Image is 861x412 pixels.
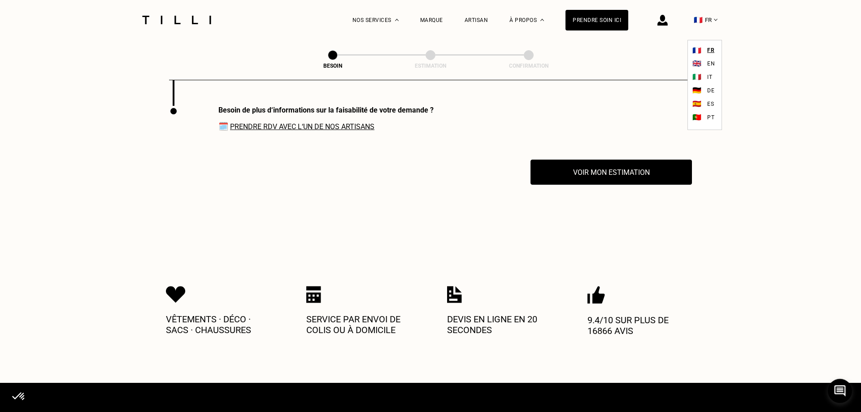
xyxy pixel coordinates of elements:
[692,100,701,108] span: 🇪🇸
[465,17,488,23] a: Artisan
[707,61,715,67] span: EN
[587,286,605,304] img: Icon
[386,63,475,69] div: Estimation
[531,160,692,185] button: Voir mon estimation
[707,101,714,107] span: ES
[705,112,717,123] a: PT
[166,314,274,335] p: Vêtements · Déco · Sacs · Chaussures
[692,73,701,81] span: 🇮🇹
[705,85,717,96] a: DE
[306,286,321,303] img: Icon
[705,58,717,69] a: EN
[288,63,378,69] div: Besoin
[218,121,434,131] span: 🗓️
[707,114,714,121] span: PT
[230,122,374,131] a: Prendre RDV avec l‘un de nos artisans
[587,315,695,336] p: 9.4/10 sur plus de 16866 avis
[692,86,701,95] span: 🇩🇪
[657,15,668,26] img: icône connexion
[540,19,544,21] img: Menu déroulant à propos
[707,74,712,80] span: IT
[694,16,703,24] span: 🇫🇷
[692,59,701,68] span: 🇬🇧
[707,87,714,94] span: DE
[395,19,399,21] img: Menu déroulant
[447,286,462,303] img: Icon
[705,98,716,109] a: ES
[420,17,443,23] a: Marque
[218,106,434,114] div: Besoin de plus d‘informations sur la faisabilité de votre demande ?
[705,71,714,82] a: IT
[166,286,186,303] img: Icon
[714,19,717,21] img: menu déroulant
[447,314,555,335] p: Devis en ligne en 20 secondes
[306,314,414,335] p: Service par envoi de colis ou à domicile
[707,45,714,56] a: FR
[565,10,628,30] a: Prendre soin ici
[484,63,574,69] div: Confirmation
[139,16,214,24] img: Logo du service de couturière Tilli
[692,113,701,121] span: 🇵🇹
[692,46,701,55] span: 🇫🇷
